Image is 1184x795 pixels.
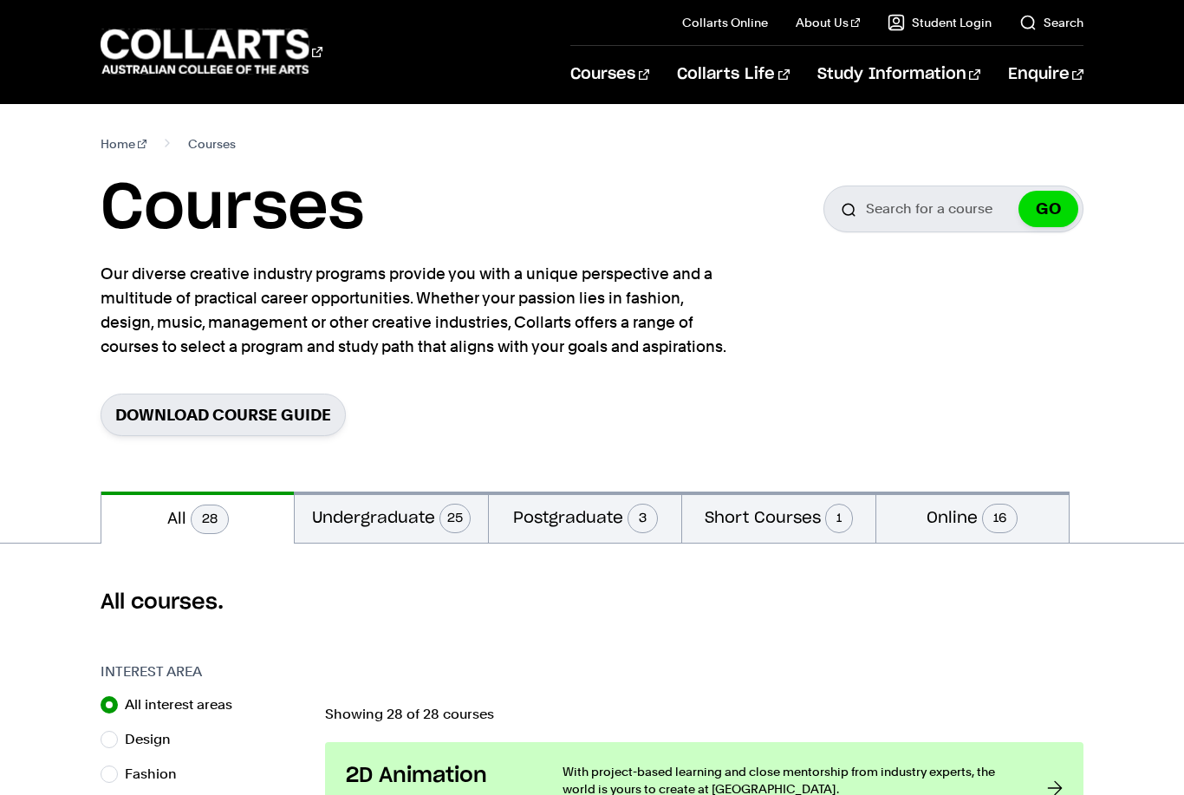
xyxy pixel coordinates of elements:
label: Fashion [125,762,191,786]
a: Courses [570,46,649,103]
span: 28 [191,505,229,534]
span: Courses [188,132,236,156]
button: Short Courses1 [682,492,875,543]
a: Search [1019,14,1083,31]
h3: Interest Area [101,661,308,682]
a: Student Login [888,14,992,31]
span: 25 [439,504,470,533]
a: About Us [796,14,860,31]
a: Download Course Guide [101,394,346,436]
button: Online16 [876,492,1069,543]
input: Search for a course [823,186,1083,232]
button: GO [1018,191,1078,227]
a: Home [101,132,146,156]
button: Postgraduate3 [489,492,681,543]
span: 16 [982,504,1018,533]
span: 3 [628,504,658,533]
button: Undergraduate25 [295,492,487,543]
label: Design [125,727,185,752]
a: Enquire [1008,46,1083,103]
label: All interest areas [125,693,246,717]
a: Collarts Life [677,46,789,103]
h3: 2D Animation [346,763,528,789]
h1: Courses [101,170,364,248]
div: Go to homepage [101,27,322,76]
a: Study Information [817,46,980,103]
a: Collarts Online [682,14,768,31]
p: Showing 28 of 28 courses [325,707,1083,721]
h2: All courses. [101,589,1083,616]
span: 1 [825,504,853,533]
p: Our diverse creative industry programs provide you with a unique perspective and a multitude of p... [101,262,733,359]
button: All28 [101,492,294,544]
